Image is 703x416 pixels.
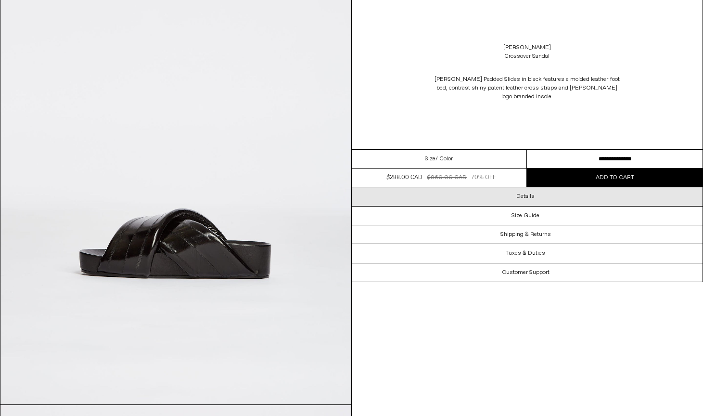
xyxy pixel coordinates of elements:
[425,155,435,163] span: Size
[511,212,539,219] h3: Size Guide
[516,193,535,200] h3: Details
[472,173,496,182] div: 70% OFF
[503,43,551,52] a: [PERSON_NAME]
[504,52,550,61] div: Crossover Sandal
[506,250,545,257] h3: Taxes & Duties
[527,169,703,187] button: Add to cart
[502,269,550,276] h3: Customer Support
[596,174,634,182] span: Add to cart
[435,155,453,163] span: / Color
[500,231,551,238] h3: Shipping & Returns
[435,76,620,101] span: [PERSON_NAME] Padded Slides in black features a molded leather foot bed, contrast shiny patent le...
[386,173,422,182] div: $288.00 CAD
[427,173,467,182] div: $960.00 CAD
